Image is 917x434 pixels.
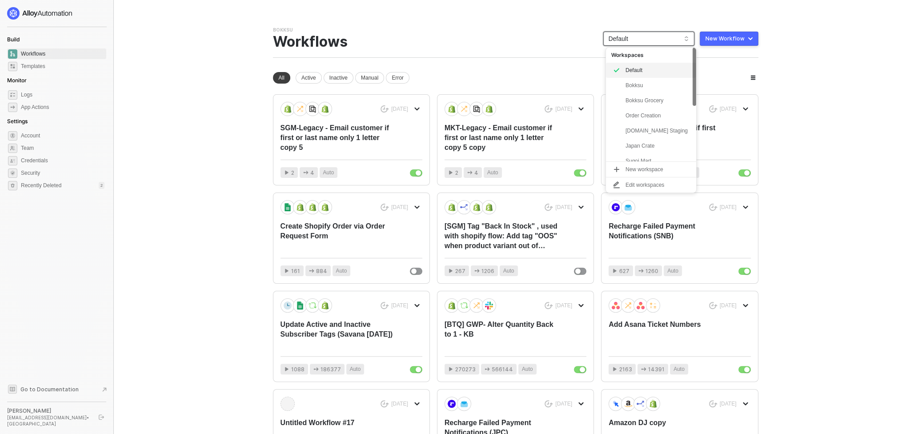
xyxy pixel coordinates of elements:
[460,400,468,408] img: icon
[8,169,17,178] span: security
[21,48,104,59] span: Workflows
[296,301,304,309] img: icon
[7,414,91,427] div: [EMAIL_ADDRESS][DOMAIN_NAME] • [GEOGRAPHIC_DATA]
[273,33,348,50] div: Workflows
[473,301,481,309] img: icon
[624,203,632,211] img: icon
[606,78,696,93] div: Bokksu
[284,203,292,211] img: icon
[578,106,584,112] span: icon-arrow-down
[7,384,107,394] a: Knowledge Base
[555,204,572,211] div: [DATE]
[380,302,389,309] span: icon-success-page
[21,104,49,111] div: App Actions
[8,131,17,141] span: settings
[649,400,657,408] img: icon
[638,268,644,273] span: icon-app-actions
[323,169,334,177] span: Auto
[606,63,696,78] div: Default
[414,106,420,112] span: icon-arrow-down
[310,169,314,177] span: 4
[645,267,658,275] span: 1260
[8,181,17,190] span: settings
[7,7,106,20] a: logo
[21,61,104,72] span: Templates
[100,385,109,394] span: document-arrow
[641,366,646,372] span: icon-app-actions
[321,105,329,113] img: icon
[273,72,290,84] div: All
[8,385,17,394] span: documentation
[606,48,696,63] div: Workspaces
[481,267,494,275] span: 1206
[625,110,691,121] div: Order Creation
[8,156,17,165] span: credentials
[625,65,691,76] div: Default
[414,205,420,210] span: icon-arrow-down
[444,320,558,349] div: [BTQ] GWP- Alter Quantity Back to 1 - KB
[273,27,293,33] div: Bokksu
[316,267,327,275] span: 884
[99,414,104,420] span: logout
[474,169,478,177] span: 4
[667,267,678,275] span: Auto
[303,170,308,175] span: icon-app-actions
[624,401,632,407] img: icon
[625,165,663,173] div: New workspace
[280,320,394,349] div: Update Active and Inactive Subscriber Tags (Savana [DATE])
[578,303,584,308] span: icon-arrow-down
[743,303,748,308] span: icon-arrow-down
[485,203,493,211] img: icon
[720,302,737,309] div: [DATE]
[308,203,316,211] img: icon
[578,401,584,406] span: icon-arrow-down
[720,204,737,211] div: [DATE]
[336,267,347,275] span: Auto
[606,108,696,123] div: Order Creation
[612,203,620,211] img: icon
[503,267,514,275] span: Auto
[545,105,553,113] span: icon-success-page
[473,203,481,211] img: icon
[609,221,722,251] div: Recharge Failed Payment Notifications (SNB)
[625,181,664,189] div: Edit workspaces
[555,400,572,408] div: [DATE]
[700,32,758,46] button: New Workflow
[21,143,104,153] span: Team
[545,302,553,309] span: icon-success-page
[485,105,493,113] img: icon
[391,204,408,211] div: [DATE]
[705,35,745,42] div: New Workflow
[414,401,420,406] span: icon-arrow-down
[321,203,329,211] img: icon
[380,204,389,211] span: icon-success-page
[7,407,91,414] div: [PERSON_NAME]
[296,203,304,211] img: icon
[625,95,691,106] div: Bokksu Grocery
[545,204,553,211] span: icon-success-page
[709,204,717,211] span: icon-success-page
[391,105,408,113] div: [DATE]
[380,105,389,113] span: icon-success-page
[606,123,696,138] div: Bokksu.com Staging
[99,182,104,189] div: 2
[609,32,689,45] span: Default
[606,138,696,153] div: Japan Crate
[448,105,456,113] img: icon
[625,141,691,151] div: Japan Crate
[612,400,620,407] img: icon
[720,105,737,113] div: [DATE]
[350,365,361,374] span: Auto
[709,400,717,408] span: icon-success-page
[624,301,632,309] img: icon
[21,182,61,189] span: Recently Deleted
[8,90,17,100] span: icon-logs
[720,400,737,408] div: [DATE]
[309,268,314,273] span: icon-app-actions
[460,301,468,309] img: icon
[743,205,748,210] span: icon-arrow-down
[448,301,456,309] img: icon
[444,221,558,251] div: [SGM] Tag "Back In Stock" , used with shopify flow: Add tag "OOS" when product variant out of stock
[21,155,104,166] span: Credentials
[522,365,533,374] span: Auto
